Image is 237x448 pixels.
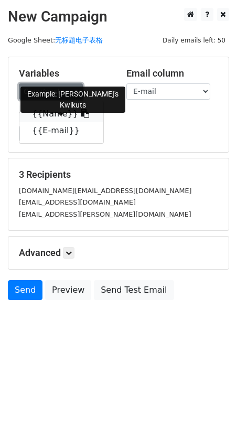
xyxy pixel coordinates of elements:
[126,68,218,79] h5: Email column
[45,280,91,300] a: Preview
[159,36,229,44] a: Daily emails left: 50
[20,87,125,113] div: Example: [PERSON_NAME]'s Kwikuts
[19,105,103,122] a: {{Name}}
[8,280,42,300] a: Send
[94,280,174,300] a: Send Test Email
[19,68,111,79] h5: Variables
[8,36,103,44] small: Google Sheet:
[19,247,218,259] h5: Advanced
[19,122,103,139] a: {{E-mail}}
[19,83,83,100] a: Copy/paste...
[19,210,191,218] small: [EMAIL_ADDRESS][PERSON_NAME][DOMAIN_NAME]
[19,187,191,195] small: [DOMAIN_NAME][EMAIL_ADDRESS][DOMAIN_NAME]
[185,398,237,448] iframe: Chat Widget
[19,198,136,206] small: [EMAIL_ADDRESS][DOMAIN_NAME]
[8,8,229,26] h2: New Campaign
[19,169,218,180] h5: 3 Recipients
[159,35,229,46] span: Daily emails left: 50
[55,36,103,44] a: 无标题电子表格
[185,398,237,448] div: 聊天小组件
